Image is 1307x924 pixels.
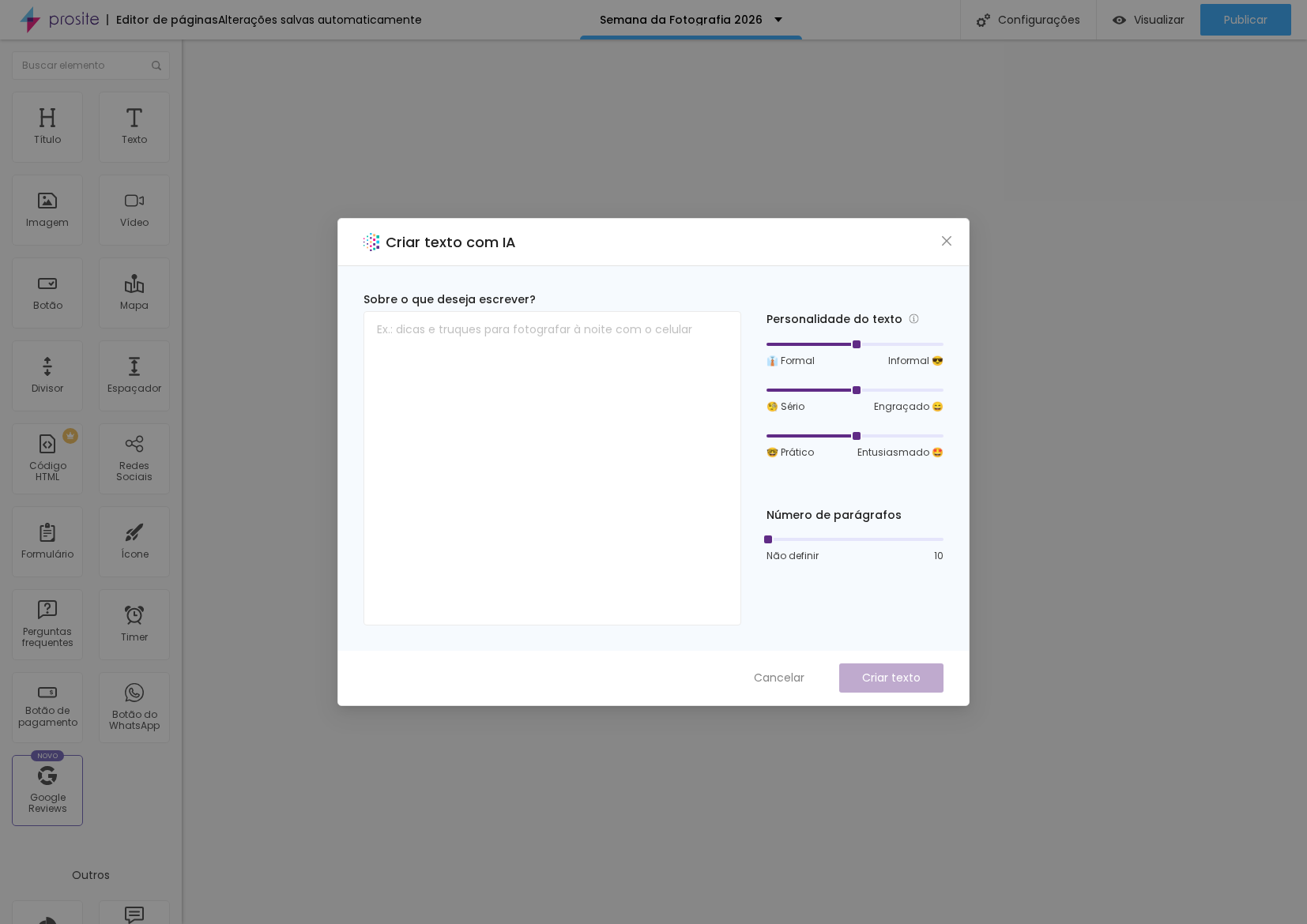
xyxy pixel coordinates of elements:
div: Redes Sociais [103,460,165,483]
img: Icone [152,61,161,70]
span: Cancelar [754,670,804,686]
span: close [940,235,953,247]
span: Visualizar [1134,13,1185,26]
div: Divisor [32,383,63,394]
h2: Criar texto com IA [386,231,516,253]
span: 🤓 Prático [766,445,814,460]
div: Alterações salvas automaticamente [218,14,422,25]
span: Entusiasmado 🤩 [857,445,944,460]
span: 🧐 Sério [766,400,804,414]
button: Visualizar [1097,4,1200,36]
div: Texto [122,134,147,145]
div: Botão [33,300,62,311]
div: Imagem [26,217,69,228]
span: Não definir [766,549,819,563]
span: Publicar [1224,13,1267,26]
div: Personalidade do texto [766,310,944,329]
span: Informal 😎 [888,354,944,368]
div: Botão do WhatsApp [103,709,165,732]
span: 👔 Formal [766,354,815,368]
img: Icone [977,13,990,27]
div: Botão de pagamento [16,705,78,728]
div: Mapa [120,300,149,311]
div: Google Reviews [16,792,78,815]
p: Semana da Fotografia 2026 [600,14,763,25]
iframe: Editor [182,39,1307,924]
input: Buscar elemento [12,51,170,80]
button: Criar texto [839,663,944,693]
span: Engraçado 😄 [874,400,944,414]
div: Perguntas frequentes [16,626,78,649]
div: Título [34,134,61,145]
div: Vídeo [120,217,149,228]
span: 10 [934,549,944,563]
div: Novo [31,750,65,761]
button: Cancelar [738,663,820,693]
div: Espaçador [107,383,161,394]
div: Sobre o que deseja escrever? [363,291,741,308]
button: Publicar [1200,4,1291,36]
img: view-1.svg [1113,13,1126,27]
div: Editor de páginas [107,14,218,25]
div: Código HTML [16,460,78,483]
div: Formulário [21,549,73,560]
div: Timer [121,632,148,643]
div: Ícone [121,549,149,560]
button: Close [939,233,955,250]
div: Número de parágrafos [766,507,944,524]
